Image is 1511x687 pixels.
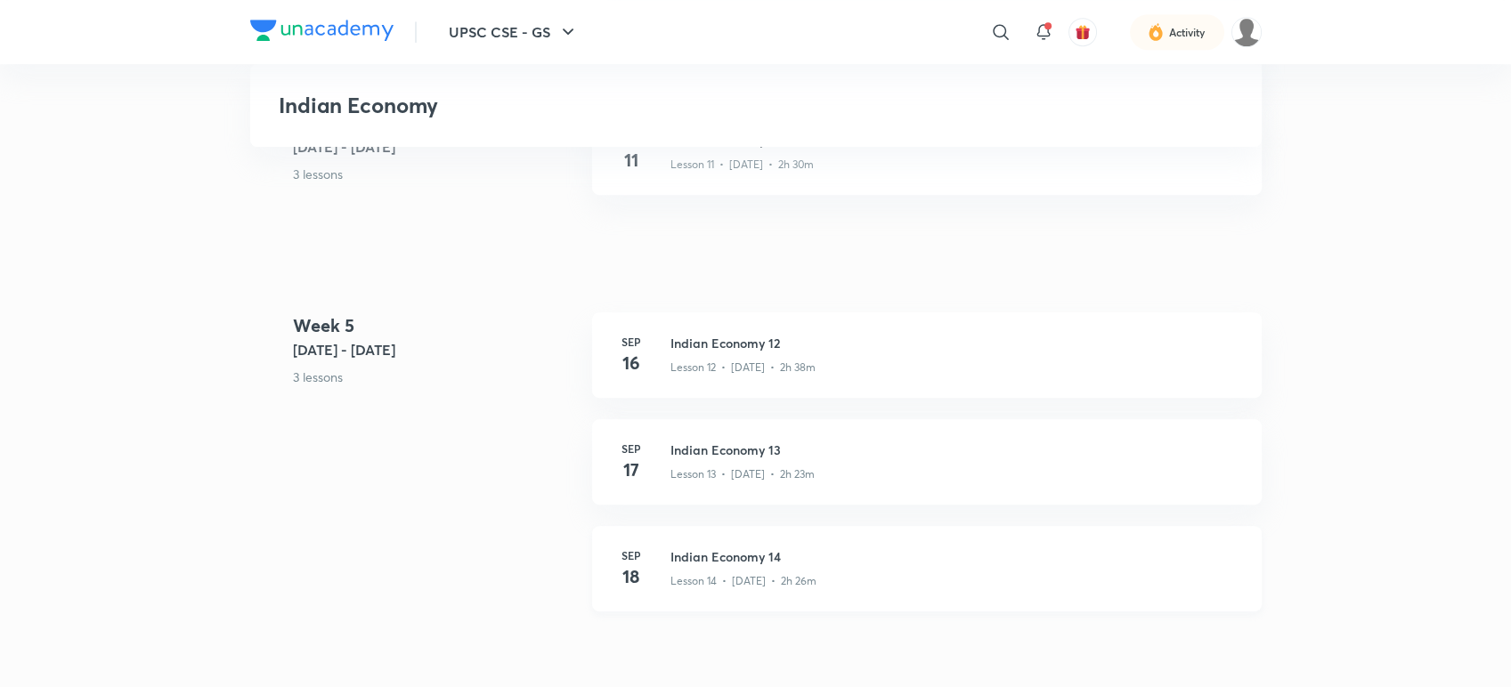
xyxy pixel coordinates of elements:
[1148,21,1164,43] img: activity
[250,20,394,45] a: Company Logo
[1068,18,1097,46] button: avatar
[613,547,649,563] h6: Sep
[670,360,816,376] p: Lesson 12 • [DATE] • 2h 38m
[293,368,578,386] p: 3 lessons
[613,440,649,457] h6: Sep
[293,136,578,158] h5: [DATE] - [DATE]
[1231,17,1262,47] img: Somdev
[293,165,578,183] p: 3 lessons
[613,147,649,174] h4: 11
[438,14,589,50] button: UPSC CSE - GS
[670,440,1240,459] h3: Indian Economy 13
[250,20,394,41] img: Company Logo
[670,466,815,482] p: Lesson 13 • [DATE] • 2h 23m
[592,312,1262,419] a: Sep16Indian Economy 12Lesson 12 • [DATE] • 2h 38m
[670,334,1240,352] h3: Indian Economy 12
[670,573,816,589] p: Lesson 14 • [DATE] • 2h 26m
[592,419,1262,526] a: Sep17Indian Economy 13Lesson 13 • [DATE] • 2h 23m
[670,547,1240,566] h3: Indian Economy 14
[1075,24,1091,40] img: avatar
[279,93,976,118] h3: Indian Economy
[592,526,1262,633] a: Sep18Indian Economy 14Lesson 14 • [DATE] • 2h 26m
[592,109,1262,216] a: Sep11Indian Economy 11Lesson 11 • [DATE] • 2h 30m
[613,457,649,483] h4: 17
[613,563,649,590] h4: 18
[613,350,649,376] h4: 16
[613,334,649,350] h6: Sep
[293,339,578,360] h5: [DATE] - [DATE]
[670,157,814,173] p: Lesson 11 • [DATE] • 2h 30m
[293,312,578,339] h4: Week 5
